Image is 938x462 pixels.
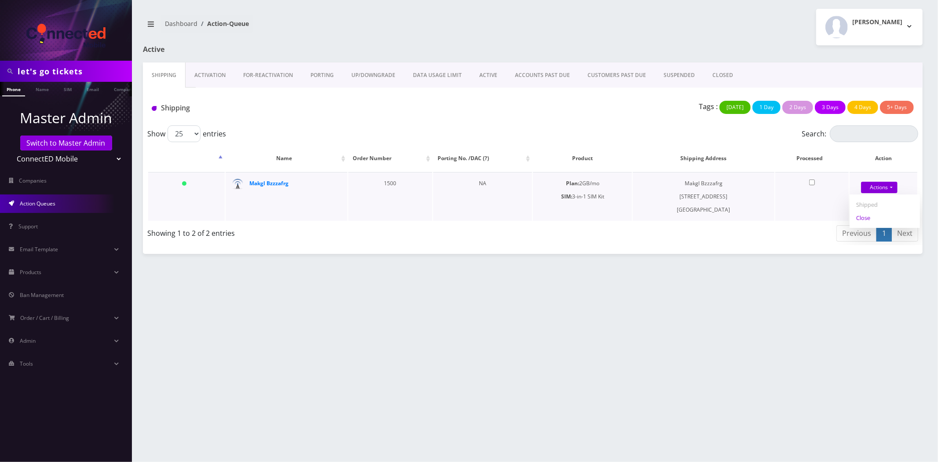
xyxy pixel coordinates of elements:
[861,182,898,193] a: Actions
[20,246,58,253] span: Email Template
[20,360,33,367] span: Tools
[561,193,572,200] b: SIM:
[20,268,41,276] span: Products
[226,146,348,171] th: Name: activate to sort column ascending
[2,82,25,96] a: Phone
[168,125,201,142] select: Showentries
[348,172,432,221] td: 1500
[348,146,432,171] th: Order Number: activate to sort column ascending
[830,125,918,142] input: Search:
[19,177,47,184] span: Companies
[433,172,533,221] td: NA
[21,314,69,322] span: Order / Cart / Billing
[633,172,774,221] td: Makgl Bzzzafrg [STREET_ADDRESS] [GEOGRAPHIC_DATA]
[343,62,404,88] a: UP/DOWNGRADE
[148,146,225,171] th: : activate to sort column descending
[506,62,579,88] a: ACCOUNTS PAST DUE
[18,223,38,230] span: Support
[82,82,103,95] a: Email
[234,62,302,88] a: FOR-REActivation
[719,101,751,114] button: [DATE]
[850,211,920,224] a: Close
[880,101,914,114] button: 5+ Days
[699,101,718,112] p: Tags :
[850,146,917,171] th: Action
[816,9,923,45] button: [PERSON_NAME]
[633,146,774,171] th: Shipping Address
[533,172,632,221] td: 2GB/mo 3-in-1 SIM Kit
[20,291,64,299] span: Ban Management
[20,200,55,207] span: Action Queues
[782,101,813,114] button: 2 Days
[197,19,249,28] li: Action-Queue
[302,62,343,88] a: PORTING
[20,337,36,345] span: Admin
[18,63,130,80] input: Search in Company
[404,62,471,88] a: DATA USAGE LIMIT
[775,146,849,171] th: Processed: activate to sort column ascending
[891,225,918,242] a: Next
[836,225,877,242] a: Previous
[152,104,397,112] h1: Shipping
[655,62,704,88] a: SUSPENDED
[579,62,655,88] a: CUSTOMERS PAST DUE
[850,194,920,228] div: Actions
[147,125,226,142] label: Show entries
[152,106,157,111] img: Shipping
[31,82,53,95] a: Name
[847,101,878,114] button: 4 Days
[250,180,289,187] a: Makgl Bzzzafrg
[143,45,394,54] h1: Active
[802,125,918,142] label: Search:
[433,146,533,171] th: Porting No. /DAC (?): activate to sort column ascending
[186,62,234,88] a: Activation
[566,180,579,187] b: Plan:
[59,82,76,95] a: SIM
[147,224,526,238] div: Showing 1 to 2 of 2 entries
[815,101,846,114] button: 3 Days
[471,62,506,88] a: ACTIVE
[165,19,197,28] a: Dashboard
[143,15,526,40] nav: breadcrumb
[704,62,742,88] a: CLOSED
[143,62,186,88] a: Shipping
[533,146,632,171] th: Product
[850,198,920,211] a: Shipped
[26,24,106,48] img: ConnectED Mobile
[752,101,781,114] button: 1 Day
[109,82,139,95] a: Company
[20,136,112,150] a: Switch to Master Admin
[852,18,902,26] h2: [PERSON_NAME]
[876,225,892,242] a: 1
